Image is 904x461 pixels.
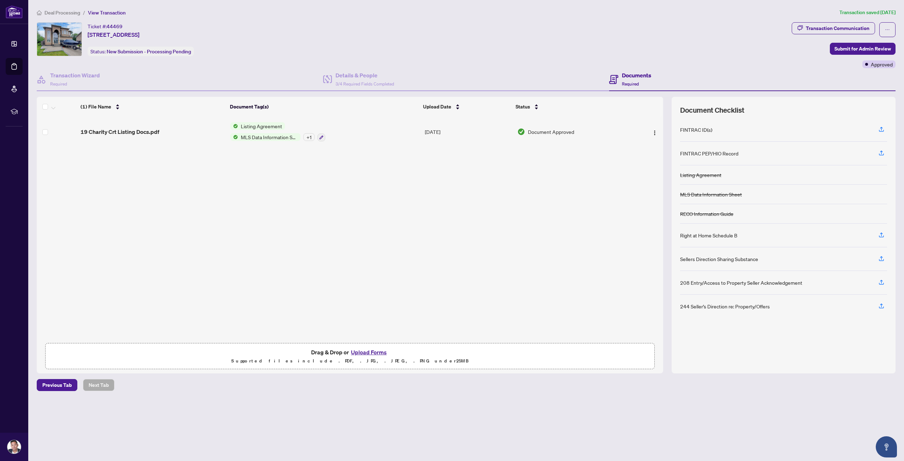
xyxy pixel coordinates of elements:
img: Document Status [517,128,525,136]
div: RECO Information Guide [680,210,733,218]
span: 3/4 Required Fields Completed [335,81,394,87]
td: [DATE] [422,117,515,147]
h4: Transaction Wizard [50,71,100,79]
div: Status: [88,47,194,56]
button: Status IconListing AgreementStatus IconMLS Data Information Sheet+1 [230,122,325,141]
div: FINTRAC PEP/HIO Record [680,149,738,157]
h4: Documents [622,71,651,79]
div: Listing Agreement [680,171,721,179]
button: Previous Tab [37,379,77,391]
div: Ticket #: [88,22,123,30]
span: New Submission - Processing Pending [107,48,191,55]
div: Sellers Direction Sharing Substance [680,255,758,263]
button: Open asap [876,436,897,457]
div: Right at Home Schedule B [680,231,737,239]
span: ellipsis [885,27,890,32]
span: Required [50,81,67,87]
div: MLS Data Information Sheet [680,190,742,198]
button: Logo [649,126,660,137]
span: 19 Charity Crt Listing Docs.pdf [81,128,159,136]
div: FINTRAC ID(s) [680,126,712,134]
span: [STREET_ADDRESS] [88,30,139,39]
th: Upload Date [420,97,513,117]
img: Status Icon [230,133,238,141]
span: Status [516,103,530,111]
div: Transaction Communication [806,23,869,34]
li: / [83,8,85,17]
h4: Details & People [335,71,394,79]
span: (1) File Name [81,103,111,111]
span: home [37,10,42,15]
span: View Transaction [88,10,126,16]
img: Profile Icon [7,440,21,454]
span: Drag & Drop or [311,348,389,357]
span: Upload Date [423,103,451,111]
span: Document Approved [528,128,574,136]
button: Next Tab [83,379,114,391]
img: IMG-X12260303_1.jpg [37,23,82,56]
th: (1) File Name [78,97,227,117]
button: Submit for Admin Review [830,43,896,55]
span: 44469 [107,23,123,30]
span: MLS Data Information Sheet [238,133,301,141]
img: Status Icon [230,122,238,130]
button: Upload Forms [349,348,389,357]
span: Document Checklist [680,105,744,115]
p: Supported files include .PDF, .JPG, .JPEG, .PNG under 25 MB [50,357,650,365]
span: Previous Tab [42,379,72,391]
div: 244 Seller’s Direction re: Property/Offers [680,302,770,310]
span: Listing Agreement [238,122,285,130]
div: 208 Entry/Access to Property Seller Acknowledgement [680,279,802,286]
button: Transaction Communication [792,22,875,34]
span: Deal Processing [44,10,80,16]
span: Required [622,81,639,87]
span: Approved [871,60,893,68]
img: Logo [652,130,658,136]
th: Document Tag(s) [227,97,420,117]
div: + 1 [303,133,315,141]
span: Submit for Admin Review [834,43,891,54]
img: logo [6,5,23,18]
article: Transaction saved [DATE] [839,8,896,17]
span: Drag & Drop orUpload FormsSupported files include .PDF, .JPG, .JPEG, .PNG under25MB [46,343,654,370]
th: Status [513,97,628,117]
